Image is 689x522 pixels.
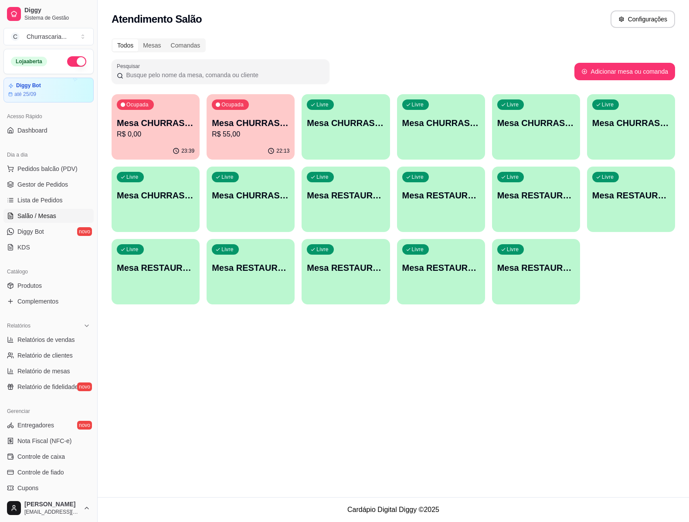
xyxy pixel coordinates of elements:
[112,167,200,232] button: LivreMesa CHURRASCARIA 7
[3,404,94,418] div: Gerenciar
[3,279,94,293] a: Produtos
[98,497,689,522] footer: Cardápio Digital Diggy © 2025
[17,297,58,306] span: Complementos
[497,117,575,129] p: Mesa CHURRASCARIA 5
[24,7,90,14] span: Diggy
[412,246,424,253] p: Livre
[497,262,575,274] p: Mesa RESTAURANTE 9
[112,239,200,304] button: LivreMesa RESTAURANTE 5
[302,167,390,232] button: LivreMesa RESTAURANTE 1
[3,498,94,519] button: [PERSON_NAME][EMAIL_ADDRESS][DOMAIN_NAME]
[3,450,94,464] a: Controle de caixa
[402,262,480,274] p: Mesa RESTAURANTE 8
[17,227,44,236] span: Diggy Bot
[492,167,580,232] button: LivreMesa RESTAURANTE 3
[221,174,234,181] p: Livre
[592,117,670,129] p: Mesa CHURRASCARIA 6
[497,189,575,201] p: Mesa RESTAURANTE 3
[17,126,48,135] span: Dashboard
[587,167,675,232] button: LivreMesa RESTAURANTE 4
[507,101,519,108] p: Livre
[117,129,194,140] p: R$ 0,00
[207,167,295,232] button: LivreMesa CHURRASCARIA 8
[302,239,390,304] button: LivreMesa RESTAURANTE 7
[17,243,30,252] span: KDS
[397,94,485,160] button: LivreMesa CHURRASCARIA 2
[17,452,65,461] span: Controle de caixa
[181,147,194,154] p: 23:39
[17,196,63,205] span: Lista de Pedidos
[3,177,94,191] a: Gestor de Pedidos
[3,333,94,347] a: Relatórios de vendas
[3,3,94,24] a: DiggySistema de Gestão
[11,57,47,66] div: Loja aberta
[3,294,94,308] a: Complementos
[3,123,94,137] a: Dashboard
[17,212,56,220] span: Salão / Mesas
[3,380,94,394] a: Relatório de fidelidadenovo
[221,101,244,108] p: Ocupada
[17,421,54,430] span: Entregadores
[307,262,384,274] p: Mesa RESTAURANTE 7
[117,62,143,70] label: Pesquisar
[207,94,295,160] button: OcupadaMesa CHURRASCARIA 4R$ 55,0022:13
[3,265,94,279] div: Catálogo
[316,101,329,108] p: Livre
[492,94,580,160] button: LivreMesa CHURRASCARIA 5
[316,174,329,181] p: Livre
[166,39,205,51] div: Comandas
[276,147,289,154] p: 22:13
[27,32,67,41] div: Churrascaria ...
[126,246,139,253] p: Livre
[126,174,139,181] p: Livre
[117,262,194,274] p: Mesa RESTAURANTE 5
[17,437,71,445] span: Nota Fiscal (NFC-e)
[221,246,234,253] p: Livre
[24,508,80,515] span: [EMAIL_ADDRESS][DOMAIN_NAME]
[397,239,485,304] button: LivreMesa RESTAURANTE 8
[17,484,38,492] span: Cupons
[611,10,675,28] button: Configurações
[3,240,94,254] a: KDS
[602,101,614,108] p: Livre
[3,364,94,378] a: Relatório de mesas
[592,189,670,201] p: Mesa RESTAURANTE 4
[17,468,64,477] span: Controle de fiado
[397,167,485,232] button: LivreMesa RESTAURANTE 2
[24,501,80,508] span: [PERSON_NAME]
[117,189,194,201] p: Mesa CHURRASCARIA 7
[7,322,31,329] span: Relatórios
[112,94,200,160] button: OcupadaMesa CHURRASCARIA 3R$ 0,0023:39
[212,129,289,140] p: R$ 55,00
[302,94,390,160] button: LivreMesa CHURRASCARIA 1
[574,63,675,80] button: Adicionar mesa ou comanda
[3,434,94,448] a: Nota Fiscal (NFC-e)
[492,239,580,304] button: LivreMesa RESTAURANTE 9
[112,39,138,51] div: Todos
[3,225,94,239] a: Diggy Botnovo
[212,189,289,201] p: Mesa CHURRASCARIA 8
[67,56,86,67] button: Alterar Status
[402,117,480,129] p: Mesa CHURRASCARIA 2
[412,174,424,181] p: Livre
[16,82,41,89] article: Diggy Bot
[3,28,94,45] button: Select a team
[307,117,384,129] p: Mesa CHURRASCARIA 1
[17,382,78,391] span: Relatório de fidelidade
[212,262,289,274] p: Mesa RESTAURANTE 6
[507,246,519,253] p: Livre
[207,239,295,304] button: LivreMesa RESTAURANTE 6
[402,189,480,201] p: Mesa RESTAURANTE 2
[307,189,384,201] p: Mesa RESTAURANTE 1
[3,162,94,176] button: Pedidos balcão (PDV)
[3,209,94,223] a: Salão / Mesas
[11,32,20,41] span: C
[3,348,94,362] a: Relatório de clientes
[587,94,675,160] button: LivreMesa CHURRASCARIA 6
[3,418,94,432] a: Entregadoresnovo
[3,78,94,102] a: Diggy Botaté 25/09
[24,14,90,21] span: Sistema de Gestão
[112,12,202,26] h2: Atendimento Salão
[316,246,329,253] p: Livre
[3,465,94,479] a: Controle de fiado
